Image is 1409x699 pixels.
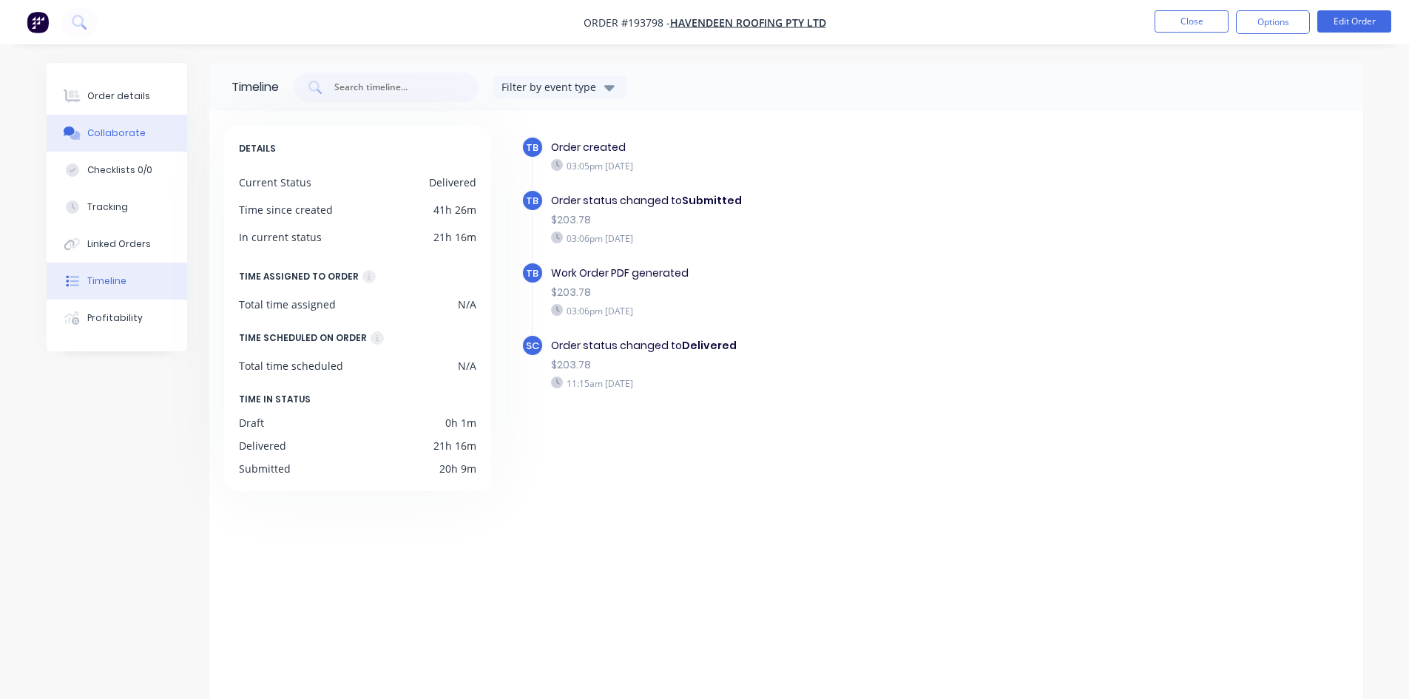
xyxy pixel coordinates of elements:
b: Submitted [682,193,742,208]
div: 03:06pm [DATE] [551,304,1063,317]
span: Order #193798 - [584,16,670,30]
div: Profitability [87,311,143,325]
div: Draft [239,415,264,430]
div: Filter by event type [501,79,601,95]
span: TIME IN STATUS [239,391,311,408]
div: 0h 1m [445,415,476,430]
div: Collaborate [87,126,146,140]
div: Order status changed to [551,338,1063,354]
button: Timeline [47,263,187,300]
button: Tracking [47,189,187,226]
div: Tracking [87,200,128,214]
div: Delivered [429,175,476,190]
div: In current status [239,229,322,245]
div: Current Status [239,175,311,190]
div: N/A [458,297,476,312]
div: Work Order PDF generated [551,266,1063,281]
div: Order details [87,90,150,103]
button: Filter by event type [493,76,626,98]
div: Total time assigned [239,297,336,312]
div: 41h 26m [433,202,476,217]
div: N/A [458,358,476,374]
div: Linked Orders [87,237,151,251]
div: Order created [551,140,1063,155]
input: Search timeline... [333,80,456,95]
div: $203.78 [551,357,1063,373]
div: Timeline [232,78,279,96]
button: Checklists 0/0 [47,152,187,189]
button: Edit Order [1317,10,1391,33]
button: Collaborate [47,115,187,152]
div: TIME SCHEDULED ON ORDER [239,330,367,346]
div: 03:06pm [DATE] [551,232,1063,245]
div: 03:05pm [DATE] [551,159,1063,172]
div: Delivered [239,438,286,453]
span: DETAILS [239,141,276,157]
button: Linked Orders [47,226,187,263]
div: 20h 9m [439,461,476,476]
div: 21h 16m [433,229,476,245]
a: Havendeen Roofing Pty Ltd [670,16,826,30]
b: Delivered [682,338,737,353]
div: Order status changed to [551,193,1063,209]
span: TB [526,194,538,208]
div: Checklists 0/0 [87,163,152,177]
div: $203.78 [551,212,1063,228]
div: Total time scheduled [239,358,343,374]
div: Submitted [239,461,291,476]
span: SC [526,339,539,353]
button: Profitability [47,300,187,337]
div: Timeline [87,274,126,288]
button: Options [1236,10,1310,34]
button: Order details [47,78,187,115]
div: TIME ASSIGNED TO ORDER [239,269,359,285]
div: 21h 16m [433,438,476,453]
div: $203.78 [551,285,1063,300]
div: Time since created [239,202,333,217]
span: TB [526,266,538,280]
div: 11:15am [DATE] [551,376,1063,390]
span: TB [526,141,538,155]
button: Close [1155,10,1229,33]
img: Factory [27,11,49,33]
